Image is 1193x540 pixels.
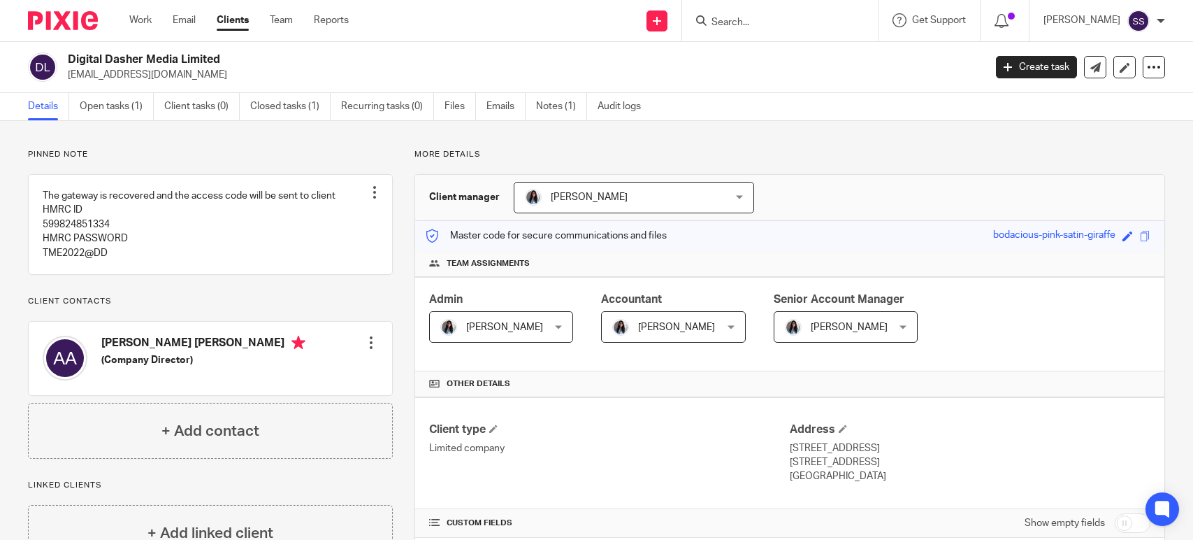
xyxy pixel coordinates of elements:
a: Audit logs [598,93,651,120]
a: Work [129,13,152,27]
h4: Client type [429,422,790,437]
span: [PERSON_NAME] [551,192,628,202]
p: Client contacts [28,296,393,307]
a: Notes (1) [536,93,587,120]
img: 1653117891607.jpg [785,319,802,336]
h4: CUSTOM FIELDS [429,518,790,529]
label: Show empty fields [1025,516,1105,530]
a: Details [28,93,69,120]
img: svg%3E [1127,10,1150,32]
p: [PERSON_NAME] [1043,13,1120,27]
p: [STREET_ADDRESS] [790,441,1150,455]
a: Email [173,13,196,27]
p: [GEOGRAPHIC_DATA] [790,469,1150,483]
span: [PERSON_NAME] [638,322,715,332]
img: 1653117891607.jpg [440,319,457,336]
a: Create task [996,56,1077,78]
span: Other details [447,378,510,390]
span: Accountant [601,294,662,305]
img: svg%3E [28,52,57,82]
p: Limited company [429,441,790,455]
p: [EMAIL_ADDRESS][DOMAIN_NAME] [68,68,975,82]
a: Reports [314,13,349,27]
h3: Client manager [429,190,500,204]
h5: (Company Director) [101,353,305,367]
div: bodacious-pink-satin-giraffe [993,228,1115,244]
a: Files [444,93,476,120]
input: Search [710,17,836,29]
a: Open tasks (1) [80,93,154,120]
p: Linked clients [28,480,393,491]
img: 1653117891607.jpg [525,189,542,206]
span: Admin [429,294,463,305]
h4: + Add contact [161,420,259,442]
i: Primary [291,336,305,350]
img: Pixie [28,11,98,30]
p: [STREET_ADDRESS] [790,455,1150,469]
a: Client tasks (0) [164,93,240,120]
a: Recurring tasks (0) [341,93,434,120]
img: svg%3E [43,336,87,381]
p: Master code for secure communications and files [426,229,667,243]
p: More details [414,149,1165,160]
p: Pinned note [28,149,393,160]
a: Closed tasks (1) [250,93,331,120]
h4: Address [790,422,1150,437]
a: Emails [486,93,526,120]
span: Get Support [912,15,966,25]
a: Team [270,13,293,27]
span: Team assignments [447,258,530,269]
h4: [PERSON_NAME] [PERSON_NAME] [101,336,305,353]
span: Senior Account Manager [774,294,904,305]
span: [PERSON_NAME] [466,322,543,332]
img: 1653117891607.jpg [612,319,629,336]
h2: Digital Dasher Media Limited [68,52,793,67]
a: Clients [217,13,249,27]
span: [PERSON_NAME] [811,322,888,332]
